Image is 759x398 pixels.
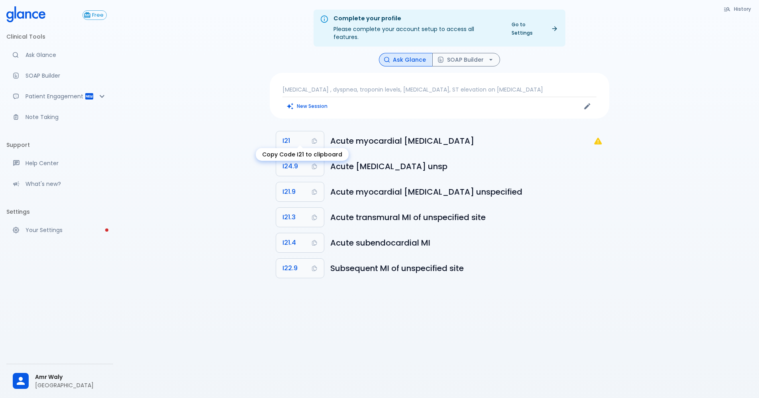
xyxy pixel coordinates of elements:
p: Ask Glance [25,51,107,59]
button: Copy Code I21.9 to clipboard [276,182,324,201]
a: Go to Settings [507,19,562,39]
span: I21.4 [282,237,296,248]
div: Amr Waly[GEOGRAPHIC_DATA] [6,367,113,395]
button: Copy Code I24.9 to clipboard [276,157,324,176]
span: I22.9 [282,263,298,274]
a: Advanced note-taking [6,108,113,126]
span: Amr Waly [35,373,107,381]
a: Moramiz: Find ICD10AM codes instantly [6,46,113,64]
li: Settings [6,202,113,221]
button: Copy Code I21.4 to clipboard [276,233,324,252]
h6: Subsequent myocardial infarction of unspecified site [330,262,603,275]
p: [GEOGRAPHIC_DATA] [35,381,107,389]
svg: I21: Not a billable code [593,136,603,146]
p: SOAP Builder [25,72,107,80]
li: Clinical Tools [6,27,113,46]
li: Support [6,135,113,154]
h6: Acute transmural myocardial infarction of unspecified site [330,211,603,224]
span: I24.9 [282,161,298,172]
a: Docugen: Compose a clinical documentation in seconds [6,67,113,84]
p: [MEDICAL_DATA] , dyspnea, troponin levels, [MEDICAL_DATA], ST elevation on [MEDICAL_DATA] [282,86,596,94]
p: Help Center [25,159,107,167]
button: Edit [581,100,593,112]
button: Clears all inputs and results. [282,100,332,112]
button: Ask Glance [379,53,433,67]
div: Patient Reports & Referrals [6,88,113,105]
div: Copy Code I21 to clipboard [256,148,349,161]
button: SOAP Builder [432,53,500,67]
span: I21.3 [282,212,296,223]
span: I21 [282,135,290,146]
button: Copy Code I22.9 to clipboard [276,259,324,278]
span: I21.9 [282,186,296,197]
div: Please complete your account setup to access all features. [333,12,500,44]
span: Free [89,12,106,18]
div: Recent updates and feature releases [6,175,113,193]
div: Complete your profile [333,14,500,23]
h6: Acute myocardial infarction [330,135,593,147]
a: Please complete account setup [6,221,113,239]
button: Copy Code I21 to clipboard [276,131,324,150]
p: Patient Engagement [25,92,84,100]
a: Click to view or change your subscription [82,10,113,20]
h6: Acute myocardial infarction, unspecified [330,185,603,198]
button: Copy Code I21.3 to clipboard [276,208,324,227]
p: Note Taking [25,113,107,121]
p: Your Settings [25,226,107,234]
p: What's new? [25,180,107,188]
button: History [720,3,756,15]
a: Get help from our support team [6,154,113,172]
h6: Acute ischaemic heart disease, unspecified [330,160,603,173]
h6: Acute subendocardial myocardial infarction [330,236,603,249]
button: Free [82,10,107,20]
